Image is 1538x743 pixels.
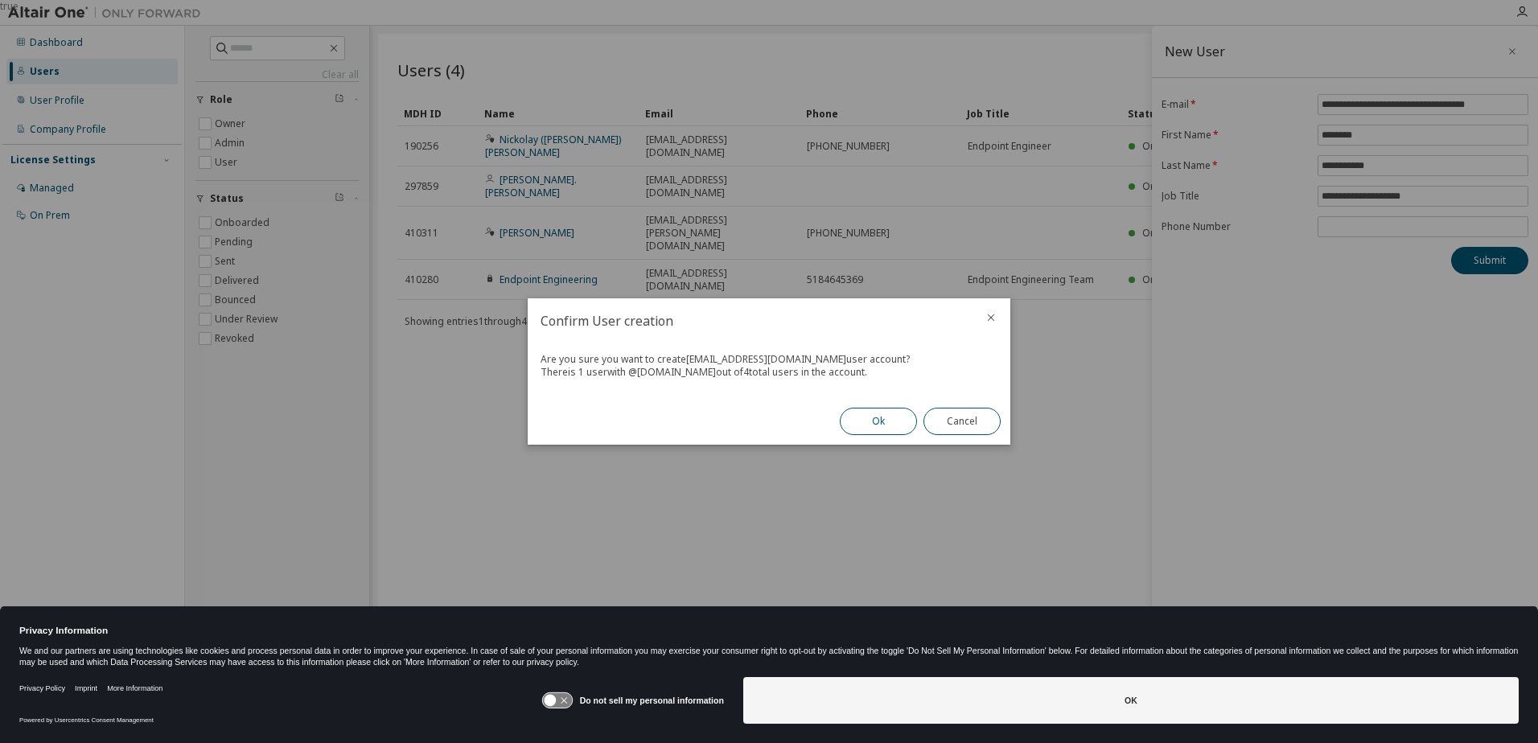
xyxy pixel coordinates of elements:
[541,353,997,366] div: Are you sure you want to create [EMAIL_ADDRESS][DOMAIN_NAME] user account?
[840,408,917,435] button: Ok
[541,366,997,379] div: There is 1 user with @ [DOMAIN_NAME] out of 4 total users in the account.
[985,311,997,324] button: close
[528,298,972,343] h2: Confirm User creation
[923,408,1001,435] button: Cancel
